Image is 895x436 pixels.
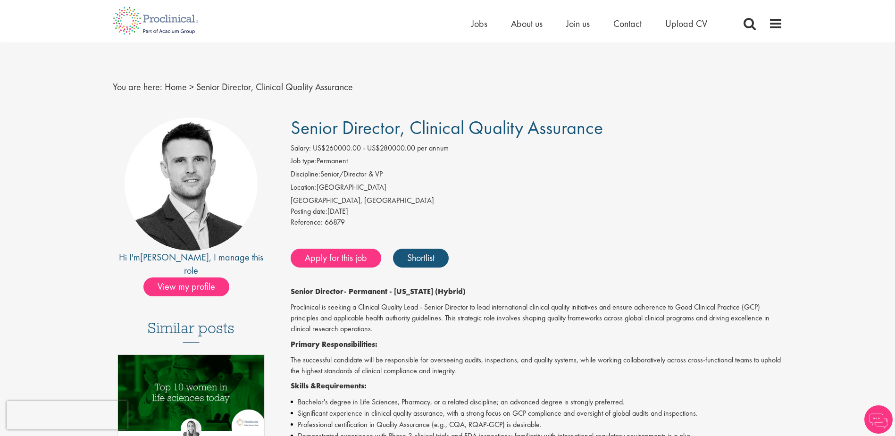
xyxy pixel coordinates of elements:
[393,249,449,268] a: Shortlist
[143,277,229,296] span: View my profile
[291,182,317,193] label: Location:
[291,355,783,377] p: The successful candidate will be responsible for overseeing audits, inspections, and quality syst...
[291,143,311,154] label: Salary:
[291,116,603,140] span: Senior Director, Clinical Quality Assurance
[113,81,162,93] span: You are here:
[125,117,258,251] img: imeage of recruiter Joshua Godden
[143,279,239,292] a: View my profile
[291,156,317,167] label: Job type:
[613,17,642,30] a: Contact
[291,286,344,296] strong: Senior Director
[291,419,783,430] li: Professional certification in Quality Assurance (e.g., CQA, RQAP-GCP) is desirable.
[316,381,367,391] strong: Requirements:
[113,251,270,277] div: Hi I'm , I manage this role
[291,381,316,391] strong: Skills &
[291,182,783,195] li: [GEOGRAPHIC_DATA]
[189,81,194,93] span: >
[291,302,783,335] p: Proclinical is seeking a Clinical Quality Lead - Senior Director to lead international clinical q...
[325,217,345,227] span: 66879
[665,17,707,30] a: Upload CV
[291,156,783,169] li: Permanent
[118,355,265,431] img: Top 10 women in life sciences today
[7,401,127,429] iframe: reCAPTCHA
[864,405,893,434] img: Chatbot
[291,396,783,408] li: Bachelor's degree in Life Sciences, Pharmacy, or a related discipline; an advanced degree is stro...
[291,408,783,419] li: Significant experience in clinical quality assurance, with a strong focus on GCP compliance and o...
[196,81,353,93] span: Senior Director, Clinical Quality Assurance
[148,320,234,343] h3: Similar posts
[291,206,327,216] span: Posting date:
[471,17,487,30] a: Jobs
[291,195,783,206] div: [GEOGRAPHIC_DATA], [GEOGRAPHIC_DATA]
[165,81,187,93] a: breadcrumb link
[291,217,323,228] label: Reference:
[313,143,449,153] span: US$260000.00 - US$280000.00 per annum
[511,17,543,30] a: About us
[566,17,590,30] a: Join us
[291,169,783,182] li: Senior/Director & VP
[291,339,377,349] strong: Primary Responsibilities:
[291,249,381,268] a: Apply for this job
[291,169,320,180] label: Discipline:
[291,206,783,217] div: [DATE]
[344,286,466,296] strong: - Permanent - [US_STATE] (Hybrid)
[140,251,209,263] a: [PERSON_NAME]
